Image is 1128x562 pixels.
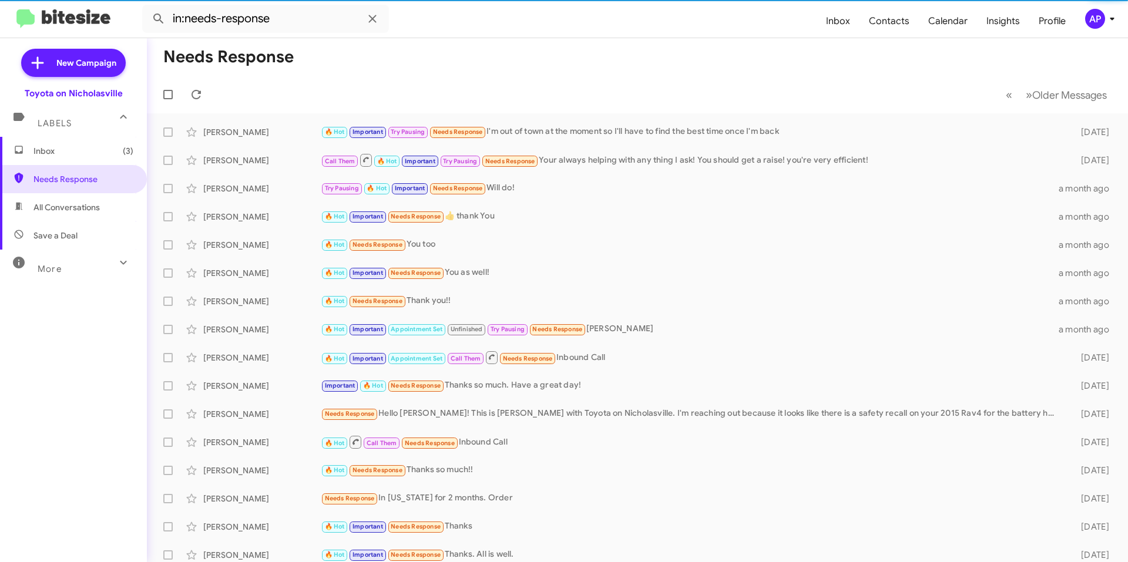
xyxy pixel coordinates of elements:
[352,269,383,277] span: Important
[1029,4,1075,38] a: Profile
[203,493,321,504] div: [PERSON_NAME]
[325,494,375,502] span: Needs Response
[38,264,62,274] span: More
[1019,83,1114,107] button: Next
[491,325,525,333] span: Try Pausing
[203,324,321,335] div: [PERSON_NAME]
[203,352,321,364] div: [PERSON_NAME]
[1026,88,1032,102] span: »
[1059,239,1119,251] div: a month ago
[21,49,126,77] a: New Campaign
[1059,211,1119,223] div: a month ago
[405,157,435,165] span: Important
[321,294,1059,308] div: Thank you!!
[321,492,1062,505] div: In [US_STATE] for 2 months. Order
[325,551,345,558] span: 🔥 Hot
[352,355,383,362] span: Important
[325,410,375,418] span: Needs Response
[352,128,383,136] span: Important
[1062,126,1119,138] div: [DATE]
[405,439,455,447] span: Needs Response
[203,154,321,166] div: [PERSON_NAME]
[1059,183,1119,194] div: a month ago
[325,325,345,333] span: 🔥 Hot
[391,213,441,220] span: Needs Response
[325,297,345,305] span: 🔥 Hot
[203,126,321,138] div: [PERSON_NAME]
[321,435,1062,449] div: Inbound Call
[321,266,1059,280] div: You as well!
[1075,9,1115,29] button: AP
[321,125,1062,139] div: I'm out of town at the moment so I'll have to find the best time once I'm back
[321,210,1059,223] div: 👍 thank You
[325,382,355,389] span: Important
[485,157,535,165] span: Needs Response
[325,157,355,165] span: Call Them
[321,463,1062,477] div: Thanks so much!!
[38,118,72,129] span: Labels
[321,181,1059,195] div: Will do!
[1059,295,1119,307] div: a month ago
[367,439,397,447] span: Call Them
[391,551,441,558] span: Needs Response
[321,238,1059,251] div: You too
[377,157,397,165] span: 🔥 Hot
[203,380,321,392] div: [PERSON_NAME]
[532,325,582,333] span: Needs Response
[325,439,345,447] span: 🔥 Hot
[325,466,345,474] span: 🔥 Hot
[56,57,116,69] span: New Campaign
[367,184,387,192] span: 🔥 Hot
[203,521,321,533] div: [PERSON_NAME]
[33,230,78,241] span: Save a Deal
[817,4,860,38] a: Inbox
[391,325,442,333] span: Appointment Set
[433,184,483,192] span: Needs Response
[25,88,123,99] div: Toyota on Nicholasville
[325,241,345,248] span: 🔥 Hot
[352,241,402,248] span: Needs Response
[999,83,1114,107] nav: Page navigation example
[1085,9,1105,29] div: AP
[321,379,1062,392] div: Thanks so much. Have a great day!
[1062,352,1119,364] div: [DATE]
[203,239,321,251] div: [PERSON_NAME]
[1062,465,1119,476] div: [DATE]
[123,145,133,157] span: (3)
[451,325,483,333] span: Unfinished
[352,551,383,558] span: Important
[1062,493,1119,504] div: [DATE]
[391,382,441,389] span: Needs Response
[352,325,383,333] span: Important
[391,523,441,530] span: Needs Response
[325,269,345,277] span: 🔥 Hot
[321,322,1059,336] div: [PERSON_NAME]
[352,213,383,220] span: Important
[363,382,383,389] span: 🔥 Hot
[352,297,402,305] span: Needs Response
[443,157,477,165] span: Try Pausing
[1062,380,1119,392] div: [DATE]
[203,436,321,448] div: [PERSON_NAME]
[33,173,133,185] span: Needs Response
[433,128,483,136] span: Needs Response
[33,201,100,213] span: All Conversations
[919,4,977,38] a: Calendar
[203,211,321,223] div: [PERSON_NAME]
[321,350,1062,365] div: Inbound Call
[203,549,321,561] div: [PERSON_NAME]
[1059,324,1119,335] div: a month ago
[352,523,383,530] span: Important
[391,355,442,362] span: Appointment Set
[977,4,1029,38] a: Insights
[860,4,919,38] a: Contacts
[203,183,321,194] div: [PERSON_NAME]
[391,128,425,136] span: Try Pausing
[1062,521,1119,533] div: [DATE]
[391,269,441,277] span: Needs Response
[1062,154,1119,166] div: [DATE]
[1062,549,1119,561] div: [DATE]
[352,466,402,474] span: Needs Response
